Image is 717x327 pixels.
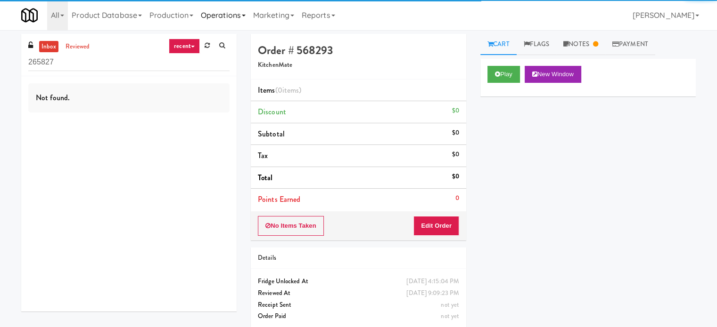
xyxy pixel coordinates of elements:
[487,66,520,83] button: Play
[452,105,459,117] div: $0
[258,150,268,161] span: Tax
[258,216,324,236] button: No Items Taken
[36,92,70,103] span: Not found.
[21,7,38,24] img: Micromart
[258,128,285,139] span: Subtotal
[258,276,459,287] div: Fridge Unlocked At
[258,106,286,117] span: Discount
[28,54,230,71] input: Search vision orders
[605,34,655,55] a: Payment
[258,172,273,183] span: Total
[517,34,557,55] a: Flags
[556,34,605,55] a: Notes
[258,287,459,299] div: Reviewed At
[455,192,459,204] div: 0
[169,39,200,54] a: recent
[258,252,459,264] div: Details
[258,299,459,311] div: Receipt Sent
[258,44,459,56] h4: Order # 568293
[39,41,58,53] a: inbox
[441,311,459,320] span: not yet
[63,41,92,53] a: reviewed
[258,311,459,322] div: Order Paid
[480,34,517,55] a: Cart
[406,276,459,287] div: [DATE] 4:15:04 PM
[525,66,581,83] button: New Window
[452,127,459,139] div: $0
[452,171,459,183] div: $0
[406,287,459,299] div: [DATE] 9:09:23 PM
[441,300,459,309] span: not yet
[452,149,459,160] div: $0
[275,85,302,96] span: (0 )
[282,85,299,96] ng-pluralize: items
[258,85,301,96] span: Items
[258,194,300,205] span: Points Earned
[413,216,459,236] button: Edit Order
[258,62,459,69] h5: KitchenMate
